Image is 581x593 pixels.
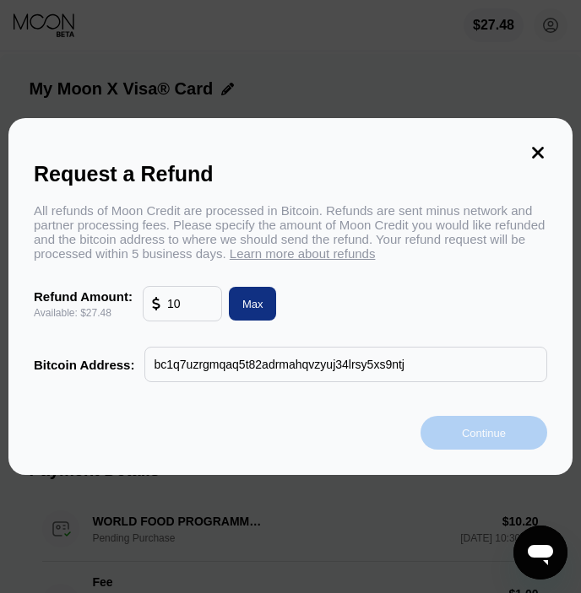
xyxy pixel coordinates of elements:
[34,162,547,186] div: Request a Refund
[34,289,133,304] div: Refund Amount:
[34,307,133,319] div: Available: $27.48
[421,416,547,450] div: Continue
[34,358,134,372] div: Bitcoin Address:
[462,426,506,440] div: Continue
[242,297,263,311] div: Max
[222,287,277,321] div: Max
[230,246,376,261] span: Learn more about refunds
[167,287,213,321] input: 10.00
[513,526,567,580] iframe: Button to launch messaging window, conversation in progress
[34,203,547,261] div: All refunds of Moon Credit are processed in Bitcoin. Refunds are sent minus network and partner p...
